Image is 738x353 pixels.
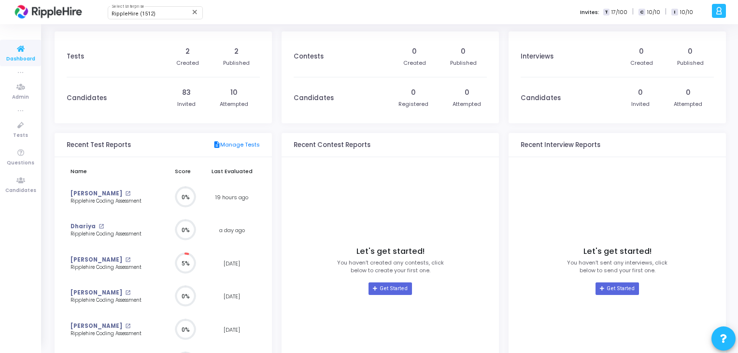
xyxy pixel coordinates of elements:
span: Admin [12,93,29,102]
a: Get Started [596,282,639,295]
h3: Recent Contest Reports [294,141,370,149]
div: 0 [639,46,644,57]
div: 10 [230,88,238,98]
mat-icon: open_in_new [99,224,104,229]
a: [PERSON_NAME] [71,289,122,297]
p: You haven’t created any contests, click below to create your first one. [337,259,444,275]
div: Registered [398,100,428,108]
mat-icon: open_in_new [125,191,130,196]
a: [PERSON_NAME] [71,256,122,264]
span: | [632,7,634,17]
h3: Interviews [521,53,553,60]
div: 0 [461,46,466,57]
span: | [665,7,667,17]
span: 17/100 [611,8,627,16]
span: Dashboard [6,55,35,63]
div: 2 [234,46,239,57]
td: [DATE] [204,280,260,313]
h4: Let's get started! [356,247,425,256]
span: I [671,9,678,16]
div: Attempted [220,100,248,108]
div: 0 [411,88,416,98]
span: C [639,9,645,16]
mat-icon: open_in_new [125,257,130,263]
th: Name [67,162,162,181]
a: [PERSON_NAME] [71,322,122,330]
div: Invited [177,100,196,108]
a: Manage Tests [213,141,260,149]
div: 2 [185,46,190,57]
th: Last Evaluated [204,162,260,181]
div: Created [630,59,653,67]
mat-icon: open_in_new [125,324,130,329]
div: Ripplehire Coding Assessment [71,231,145,238]
div: Ripplehire Coding Assessment [71,198,145,205]
div: Published [677,59,704,67]
div: Invited [631,100,650,108]
th: Score [162,162,204,181]
h4: Let's get started! [583,247,652,256]
div: Attempted [453,100,481,108]
div: 0 [688,46,693,57]
td: a day ago [204,214,260,247]
span: RippleHire (1512) [112,11,156,17]
div: Published [450,59,477,67]
h3: Candidates [521,94,561,102]
p: You haven’t sent any interviews, click below to send your first one. [567,259,667,275]
td: [DATE] [204,247,260,280]
div: Ripplehire Coding Assessment [71,297,145,304]
h3: Candidates [294,94,334,102]
div: Created [403,59,426,67]
h3: Tests [67,53,84,60]
mat-icon: description [213,141,220,149]
h3: Contests [294,53,324,60]
img: logo [12,2,85,22]
span: Candidates [5,187,36,195]
div: Ripplehire Coding Assessment [71,330,145,338]
div: 0 [638,88,643,98]
div: Attempted [674,100,702,108]
div: 0 [465,88,469,98]
div: Ripplehire Coding Assessment [71,264,145,271]
h3: Recent Interview Reports [521,141,600,149]
div: 0 [686,88,691,98]
td: 19 hours ago [204,181,260,214]
div: Created [176,59,199,67]
span: 10/10 [680,8,693,16]
a: [PERSON_NAME] [71,190,122,198]
h3: Recent Test Reports [67,141,131,149]
label: Invites: [580,8,599,16]
mat-icon: open_in_new [125,290,130,295]
div: 0 [412,46,417,57]
span: T [603,9,610,16]
mat-icon: Clear [191,8,199,16]
a: Dhariya [71,222,96,231]
div: 83 [182,88,191,98]
span: 10/10 [647,8,660,16]
span: Questions [7,159,34,167]
td: [DATE] [204,313,260,347]
span: Tests [13,132,28,140]
h3: Candidates [67,94,107,102]
a: Get Started [369,282,412,295]
div: Published [223,59,250,67]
